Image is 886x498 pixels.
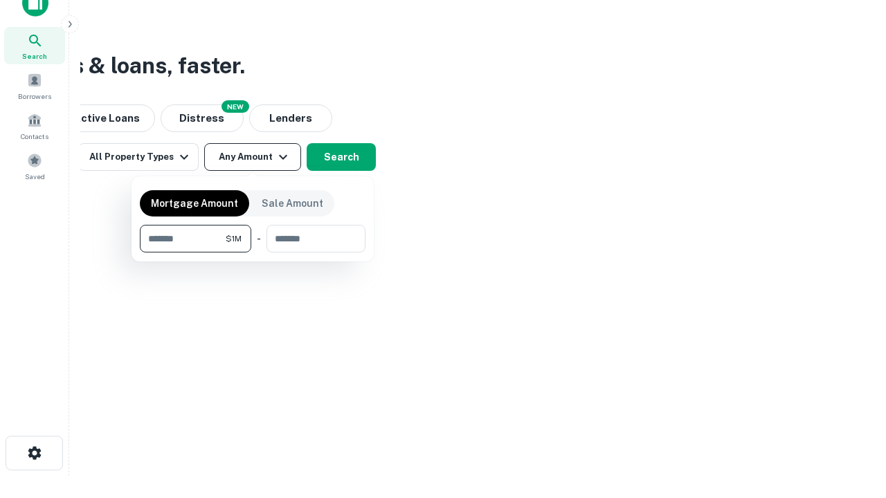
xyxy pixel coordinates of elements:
span: $1M [226,232,242,245]
p: Sale Amount [262,196,323,211]
iframe: Chat Widget [817,387,886,454]
div: - [257,225,261,252]
p: Mortgage Amount [151,196,238,211]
